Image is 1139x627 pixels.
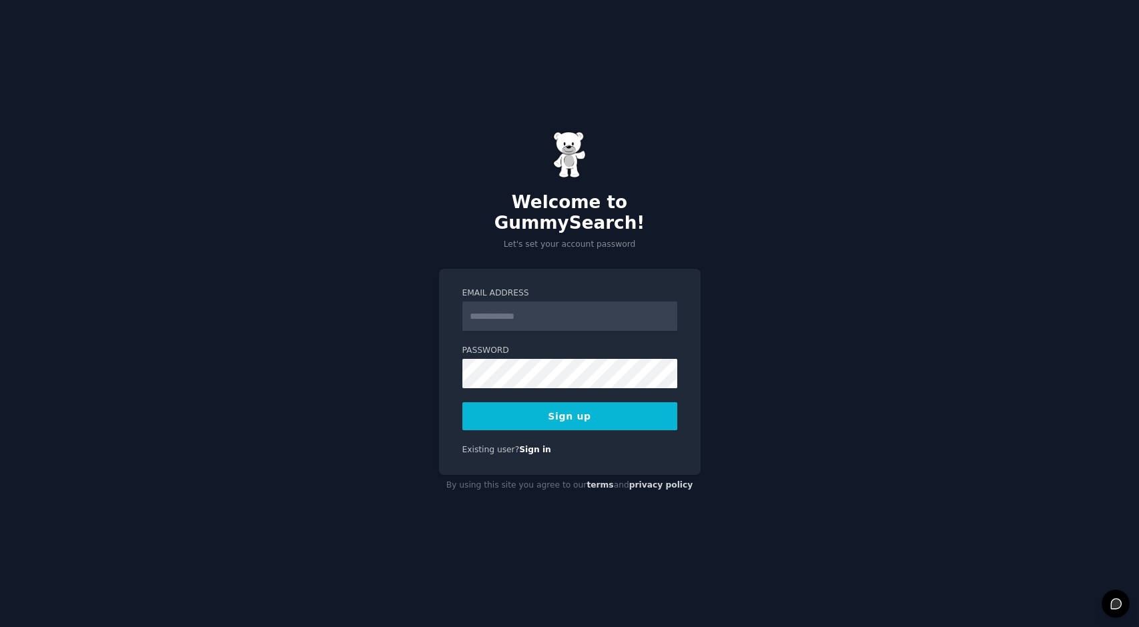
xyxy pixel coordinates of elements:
[462,287,677,299] label: Email Address
[462,345,677,357] label: Password
[462,445,520,454] span: Existing user?
[519,445,551,454] a: Sign in
[462,402,677,430] button: Sign up
[439,192,701,234] h2: Welcome to GummySearch!
[629,480,693,490] a: privacy policy
[439,475,701,496] div: By using this site you agree to our and
[587,480,613,490] a: terms
[439,239,701,251] p: Let's set your account password
[553,131,587,178] img: Gummy Bear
